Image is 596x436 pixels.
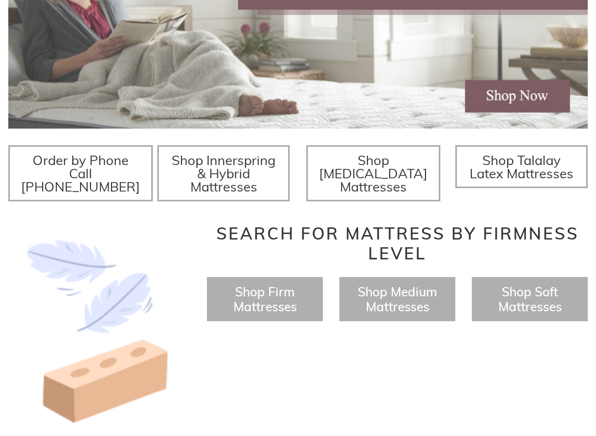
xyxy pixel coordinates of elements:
a: Shop [MEDICAL_DATA] Mattresses [306,145,440,201]
span: Shop Innerspring & Hybrid Mattresses [172,152,276,195]
span: Order by Phone Call [PHONE_NUMBER] [21,152,140,195]
a: Shop Soft Mattresses [498,284,562,315]
span: Shop Talalay Latex Mattresses [470,152,573,182]
a: Shop Medium Mattresses [358,284,437,315]
a: Order by Phone Call [PHONE_NUMBER] [8,145,153,201]
a: Shop Firm Mattresses [233,284,297,315]
a: Shop Talalay Latex Mattresses [455,145,588,188]
span: Shop [MEDICAL_DATA] Mattresses [319,152,428,195]
span: Search for Mattress by Firmness Level [216,223,579,264]
a: Shop Innerspring & Hybrid Mattresses [157,145,290,201]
